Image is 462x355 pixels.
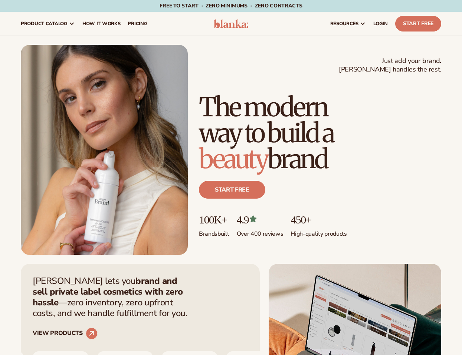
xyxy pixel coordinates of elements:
span: pricing [128,21,147,27]
p: High-quality products [291,226,347,238]
img: logo [214,19,249,28]
a: resources [327,12,370,36]
a: How It Works [79,12,124,36]
a: pricing [124,12,151,36]
a: product catalog [17,12,79,36]
span: beauty [199,143,268,175]
span: Just add your brand. [PERSON_NAME] handles the rest. [339,57,441,74]
span: How It Works [82,21,121,27]
p: 450+ [291,213,347,226]
span: resources [330,21,358,27]
a: Start Free [395,16,441,31]
p: 4.9 [237,213,284,226]
a: LOGIN [370,12,391,36]
img: Female holding tanning mousse. [21,45,188,255]
p: Brands built [199,226,229,238]
p: Over 400 reviews [237,226,284,238]
h1: The modern way to build a brand [199,94,441,172]
strong: brand and sell private label cosmetics with zero hassle [33,275,183,308]
p: [PERSON_NAME] lets you —zero inventory, zero upfront costs, and we handle fulfillment for you. [33,276,192,318]
a: Start free [199,181,265,199]
span: product catalog [21,21,68,27]
span: LOGIN [373,21,388,27]
p: 100K+ [199,213,229,226]
a: VIEW PRODUCTS [33,328,98,339]
span: Free to start · ZERO minimums · ZERO contracts [160,2,302,9]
